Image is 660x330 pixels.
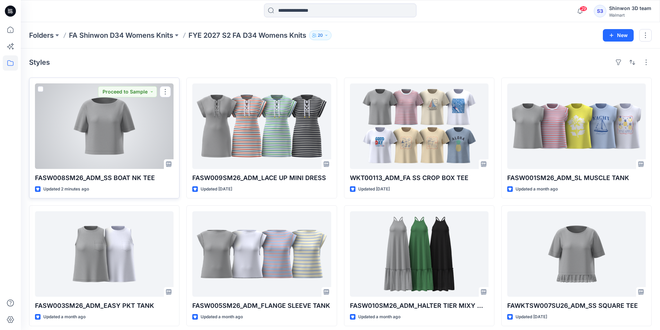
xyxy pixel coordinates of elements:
[507,301,646,311] p: FAWKTSW007SU26_ADM_SS SQUARE TEE
[358,186,390,193] p: Updated [DATE]
[29,58,50,66] h4: Styles
[609,12,651,18] div: Walmart
[35,211,174,297] a: FASW003SM26_ADM_EASY PKT TANK
[603,29,634,42] button: New
[29,30,54,40] a: Folders
[43,186,89,193] p: Updated 2 minutes ago
[318,32,323,39] p: 20
[507,173,646,183] p: FASW001SM26_ADM_SL MUSCLE TANK
[35,83,174,169] a: FASW008SM26_ADM_SS BOAT NK TEE
[507,83,646,169] a: FASW001SM26_ADM_SL MUSCLE TANK
[201,313,243,321] p: Updated a month ago
[609,4,651,12] div: Shinwon 3D team
[192,173,331,183] p: FASW009SM26_ADM_LACE UP MINI DRESS
[594,5,606,17] div: S3
[350,83,489,169] a: WKT00113_ADM_FA SS CROP BOX TEE
[192,83,331,169] a: FASW009SM26_ADM_LACE UP MINI DRESS
[358,313,401,321] p: Updated a month ago
[43,313,86,321] p: Updated a month ago
[201,186,232,193] p: Updated [DATE]
[35,301,174,311] p: FASW003SM26_ADM_EASY PKT TANK
[35,173,174,183] p: FASW008SM26_ADM_SS BOAT NK TEE
[192,211,331,297] a: FASW005SM26_ADM_FLANGE SLEEVE TANK
[188,30,306,40] p: FYE 2027 S2 FA D34 Womens Knits
[507,211,646,297] a: FAWKTSW007SU26_ADM_SS SQUARE TEE
[350,211,489,297] a: FASW010SM26_ADM_HALTER TIER MIXY MAXI DRESS
[350,301,489,311] p: FASW010SM26_ADM_HALTER TIER MIXY MAXI DRESS
[516,186,558,193] p: Updated a month ago
[350,173,489,183] p: WKT00113_ADM_FA SS CROP BOX TEE
[516,313,547,321] p: Updated [DATE]
[309,30,332,40] button: 20
[192,301,331,311] p: FASW005SM26_ADM_FLANGE SLEEVE TANK
[69,30,173,40] a: FA Shinwon D34 Womens Knits
[580,6,587,11] span: 29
